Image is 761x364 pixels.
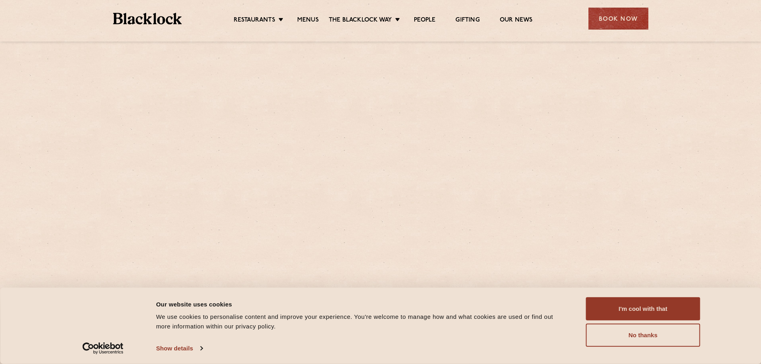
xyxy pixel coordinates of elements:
[234,16,275,25] a: Restaurants
[68,342,138,354] a: Usercentrics Cookiebot - opens in a new window
[414,16,435,25] a: People
[586,324,700,347] button: No thanks
[297,16,319,25] a: Menus
[156,312,568,331] div: We use cookies to personalise content and improve your experience. You're welcome to manage how a...
[329,16,392,25] a: The Blacklock Way
[156,342,203,354] a: Show details
[500,16,533,25] a: Our News
[588,8,648,30] div: Book Now
[586,297,700,320] button: I'm cool with that
[156,299,568,309] div: Our website uses cookies
[455,16,479,25] a: Gifting
[113,13,182,24] img: BL_Textured_Logo-footer-cropped.svg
